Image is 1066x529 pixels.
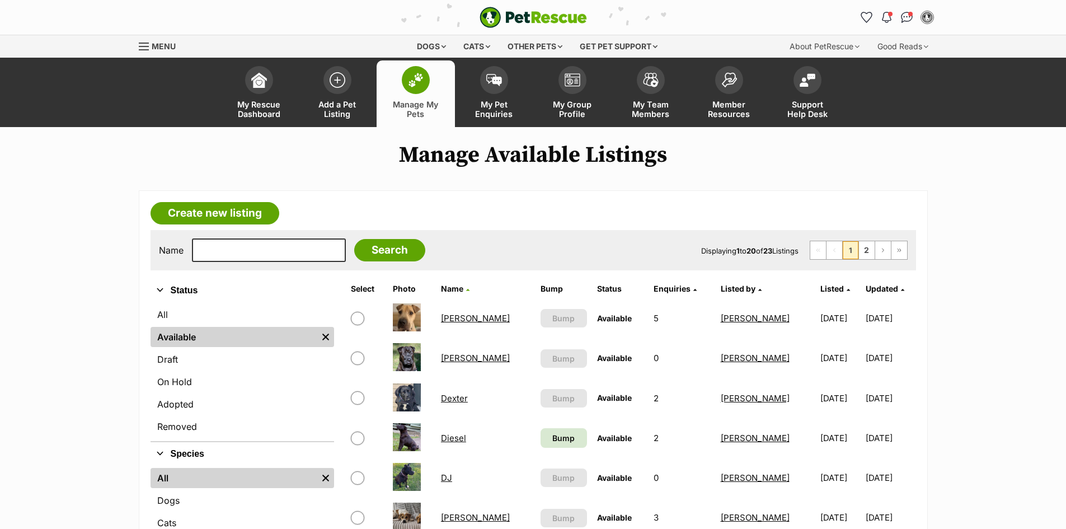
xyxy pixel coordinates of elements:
a: PetRescue [480,7,587,28]
a: Diesel [441,433,466,443]
td: [DATE] [866,419,914,457]
span: translation missing: en.admin.listings.index.attributes.enquiries [654,284,691,293]
a: DJ [441,472,452,483]
a: Manage My Pets [377,60,455,127]
span: Bump [552,312,575,324]
span: Listed [820,284,844,293]
div: Cats [455,35,498,58]
img: manage-my-pets-icon-02211641906a0b7f246fdf0571729dbe1e7629f14944591b6c1af311fb30b64b.svg [408,73,424,87]
img: Lorraine Saunders profile pic [922,12,933,23]
strong: 20 [746,246,756,255]
img: chat-41dd97257d64d25036548639549fe6c8038ab92f7586957e7f3b1b290dea8141.svg [901,12,913,23]
ul: Account quick links [858,8,936,26]
span: First page [810,241,826,259]
img: notifications-46538b983faf8c2785f20acdc204bb7945ddae34d4c08c2a6579f10ce5e182be.svg [882,12,891,23]
span: Add a Pet Listing [312,100,363,119]
a: All [151,305,334,325]
span: My Pet Enquiries [469,100,519,119]
a: [PERSON_NAME] [441,353,510,363]
img: dashboard-icon-eb2f2d2d3e046f16d808141f083e7271f6b2e854fb5c12c21221c1fb7104beca.svg [251,72,267,88]
a: Enquiries [654,284,697,293]
span: My Rescue Dashboard [234,100,284,119]
strong: 23 [763,246,772,255]
td: [DATE] [816,339,865,377]
td: 0 [649,458,715,497]
a: Last page [891,241,907,259]
span: Displaying to of Listings [701,246,799,255]
th: Photo [388,280,435,298]
button: Bump [541,389,587,408]
a: Member Resources [690,60,768,127]
a: Conversations [898,8,916,26]
td: 5 [649,299,715,338]
a: Next page [875,241,891,259]
a: Dexter [441,393,468,404]
img: group-profile-icon-3fa3cf56718a62981997c0bc7e787c4b2cf8bcc04b72c1350f741eb67cf2f40e.svg [565,73,580,87]
a: [PERSON_NAME] [441,512,510,523]
td: [DATE] [866,339,914,377]
td: [DATE] [816,458,865,497]
a: Adopted [151,394,334,414]
span: Listed by [721,284,755,293]
span: Bump [552,353,575,364]
a: Favourites [858,8,876,26]
td: [DATE] [816,419,865,457]
img: logo-e224e6f780fb5917bec1dbf3a21bbac754714ae5b6737aabdf751b685950b380.svg [480,7,587,28]
span: Available [597,513,632,522]
a: Dogs [151,490,334,511]
a: [PERSON_NAME] [721,512,790,523]
label: Name [159,245,184,255]
span: My Group Profile [547,100,598,119]
a: Listed [820,284,850,293]
span: Manage My Pets [391,100,441,119]
span: Available [597,473,632,483]
div: Status [151,302,334,441]
span: Available [597,433,632,443]
td: [DATE] [866,379,914,418]
input: Search [354,239,425,261]
a: My Rescue Dashboard [220,60,298,127]
td: 0 [649,339,715,377]
div: Good Reads [870,35,936,58]
img: team-members-icon-5396bd8760b3fe7c0b43da4ab00e1e3bb1a5d9ba89233759b79545d2d3fc5d0d.svg [643,73,659,87]
a: [PERSON_NAME] [441,313,510,324]
button: Bump [541,509,587,527]
div: About PetRescue [782,35,867,58]
th: Bump [536,280,591,298]
td: 2 [649,419,715,457]
a: Updated [866,284,904,293]
a: Name [441,284,469,293]
a: Listed by [721,284,762,293]
span: Available [597,353,632,363]
div: Other pets [500,35,570,58]
a: Menu [139,35,184,55]
a: Create new listing [151,202,279,224]
a: Removed [151,416,334,437]
a: Remove filter [317,468,334,488]
a: Support Help Desk [768,60,847,127]
a: Remove filter [317,327,334,347]
button: Bump [541,469,587,487]
span: Bump [552,392,575,404]
td: [DATE] [816,379,865,418]
a: [PERSON_NAME] [721,313,790,324]
button: Status [151,283,334,298]
a: [PERSON_NAME] [721,472,790,483]
img: pet-enquiries-icon-7e3ad2cf08bfb03b45e93fb7055b45f3efa6380592205ae92323e6603595dc1f.svg [486,74,502,86]
td: [DATE] [866,458,914,497]
a: Available [151,327,317,347]
button: Bump [541,349,587,368]
div: Dogs [409,35,454,58]
span: Previous page [826,241,842,259]
img: add-pet-listing-icon-0afa8454b4691262ce3f59096e99ab1cd57d4a30225e0717b998d2c9b9846f56.svg [330,72,345,88]
span: My Team Members [626,100,676,119]
a: My Team Members [612,60,690,127]
th: Status [593,280,648,298]
span: Bump [552,512,575,524]
span: Available [597,313,632,323]
span: Member Resources [704,100,754,119]
a: [PERSON_NAME] [721,353,790,363]
a: All [151,468,317,488]
span: Updated [866,284,898,293]
span: Page 1 [843,241,858,259]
